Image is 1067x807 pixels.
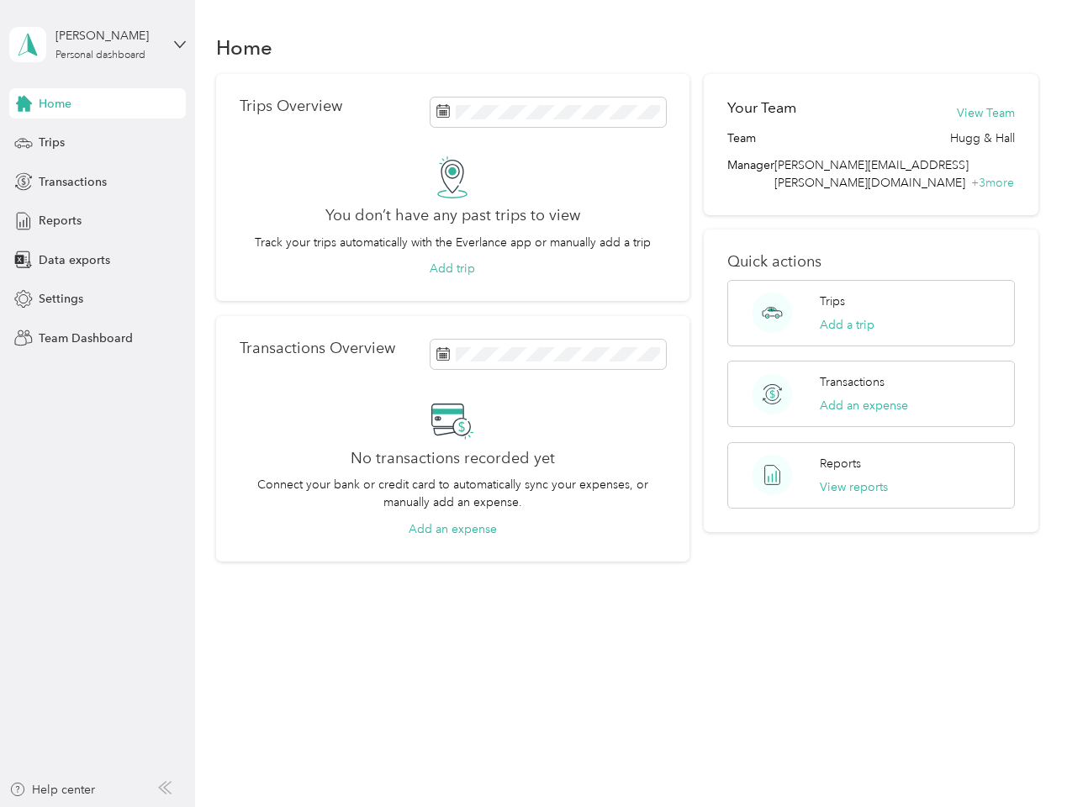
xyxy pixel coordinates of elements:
p: Trips Overview [240,98,342,115]
div: [PERSON_NAME] [55,27,161,45]
button: View reports [820,478,888,496]
span: + 3 more [971,176,1014,190]
p: Reports [820,455,861,472]
button: Add an expense [409,520,497,538]
h1: Home [216,39,272,56]
p: Transactions [820,373,885,391]
span: Trips [39,134,65,151]
h2: You don’t have any past trips to view [325,207,580,224]
span: Hugg & Hall [950,129,1015,147]
button: Add a trip [820,316,874,334]
p: Track your trips automatically with the Everlance app or manually add a trip [255,234,651,251]
p: Trips [820,293,845,310]
button: Help center [9,781,95,799]
button: Add trip [430,260,475,277]
button: Add an expense [820,397,908,414]
span: Team [727,129,756,147]
iframe: Everlance-gr Chat Button Frame [973,713,1067,807]
h2: Your Team [727,98,796,119]
span: Reports [39,212,82,229]
span: Data exports [39,251,110,269]
span: [PERSON_NAME][EMAIL_ADDRESS][PERSON_NAME][DOMAIN_NAME] [774,158,969,190]
button: View Team [957,104,1015,122]
p: Transactions Overview [240,340,395,357]
div: Personal dashboard [55,50,145,61]
span: Manager [727,156,774,192]
h2: No transactions recorded yet [351,450,555,467]
p: Connect your bank or credit card to automatically sync your expenses, or manually add an expense. [240,476,666,511]
span: Transactions [39,173,107,191]
span: Settings [39,290,83,308]
p: Quick actions [727,253,1014,271]
span: Home [39,95,71,113]
span: Team Dashboard [39,330,133,347]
